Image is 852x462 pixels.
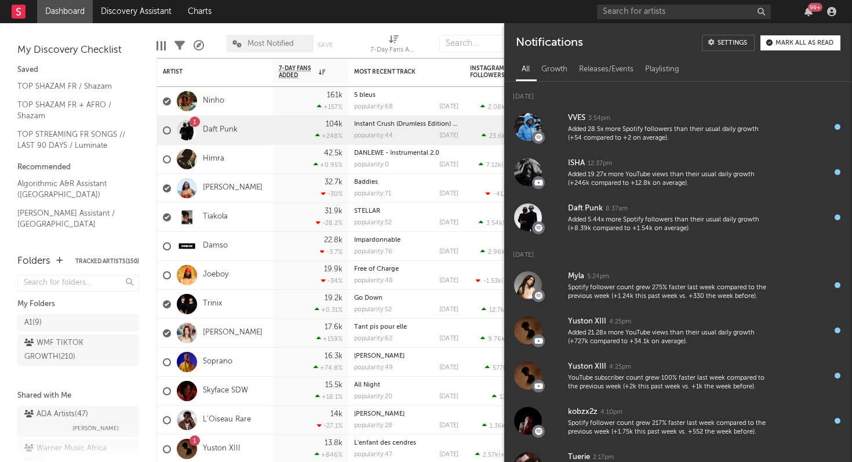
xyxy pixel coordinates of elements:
div: Spotify follower count grew 217% faster last week compared to the previous week (+1.75k this past... [568,419,772,437]
a: Damso [203,241,228,251]
div: -28.2 % [316,219,343,227]
a: kobzx2z4:10pmSpotify follower count grew 217% faster last week compared to the previous week (+1.... [504,398,852,443]
a: Tiakola [203,212,228,222]
a: Yuston XIII [203,444,241,454]
div: Added 19.27x more YouTube views than their usual daily growth (+246k compared to +12.8k on average). [568,170,772,188]
div: [DATE] [439,394,458,400]
a: [PERSON_NAME] [203,183,263,193]
div: popularity: 68 [354,104,393,110]
input: Search for folders... [17,275,139,292]
div: [DATE] [439,191,458,197]
a: Yuston XIII4:25pmYouTube subscriber count grew 100% faster last week compared to the previous wee... [504,353,852,398]
div: -30 % [321,190,343,198]
div: 19.2k [325,294,343,302]
div: 7-Day Fans Added (7-Day Fans Added) [370,43,417,57]
div: Settings [718,40,747,46]
div: Spotify follower count grew 275% faster last week compared to the previous week (+1.24k this past... [568,283,772,301]
div: Tant pis pour elle [354,324,458,330]
span: 2.96k [488,249,505,256]
div: 22.8k [324,237,343,244]
div: +159 % [316,335,343,343]
div: popularity: 52 [354,307,392,313]
div: popularity: 44 [354,133,393,139]
a: [PERSON_NAME] [354,411,405,417]
div: +0.95 % [314,161,343,169]
a: Settings [702,35,755,51]
span: 7.12k [486,162,501,169]
span: 9.76k [488,336,505,343]
span: 577 [493,365,503,372]
a: Joeboy [203,270,228,280]
div: 42.5k [324,150,343,157]
div: popularity: 48 [354,278,393,284]
span: Most Notified [247,40,294,48]
div: [DATE] [439,278,458,284]
div: 3:54pm [588,114,610,123]
div: popularity: 49 [354,365,393,371]
div: 14k [330,410,343,418]
span: 2.08k [488,104,505,111]
div: L'enfant des cendres [354,440,458,446]
div: 2:17pm [593,453,614,462]
a: Yuston XIII4:25pmAdded 21.28x more YouTube views than their usual daily growth (+727k compared to... [504,308,852,353]
div: [DATE] [439,162,458,168]
div: [DATE] [439,336,458,342]
button: Save [318,42,333,48]
div: ( ) [479,161,528,169]
div: popularity: 47 [354,452,392,458]
div: ( ) [486,190,528,198]
a: VVES3:54pmAdded 28.5x more Spotify followers than their usual daily growth (+54 compared to +2 on... [504,104,852,150]
div: YouTube subscriber count grew 100% faster last week compared to the previous week (+2k this past ... [568,374,772,392]
div: Added 21.28x more YouTube views than their usual daily growth (+727k compared to +34.1k on average). [568,329,772,347]
a: Instant Crush (Drumless Edition) (feat. [PERSON_NAME]) [354,121,522,128]
div: 17.6k [325,323,343,331]
div: popularity: 20 [354,394,392,400]
div: [DATE] [439,452,458,458]
div: 13.8k [325,439,343,447]
a: Daft Punk [203,125,238,135]
div: ADA Artists ( 47 ) [24,408,88,421]
div: Added 5.44x more Spotify followers than their usual daily growth (+8.39k compared to +1.54k on av... [568,216,772,234]
a: A1(9) [17,314,139,332]
div: popularity: 0 [354,162,389,168]
div: Playlisting [639,60,685,79]
div: ( ) [480,335,528,343]
div: ( ) [482,306,528,314]
div: All [516,60,536,79]
a: All Night [354,382,380,388]
div: -27.1 % [317,422,343,430]
a: L'Oiseau Rare [203,415,251,425]
span: 3.54k [486,220,503,227]
div: Go Down [354,295,458,301]
div: +157 % [317,103,343,111]
div: popularity: 76 [354,249,392,255]
div: All Night [354,382,458,388]
div: 7-Day Fans Added (7-Day Fans Added) [370,29,417,63]
div: Ngoze Sisia [354,411,458,417]
div: 5:24pm [587,272,609,281]
a: ADA Artists(47)[PERSON_NAME] [17,406,139,437]
div: 15.5k [325,381,343,389]
span: [PERSON_NAME] [72,421,119,435]
a: [PERSON_NAME] [203,328,263,338]
div: -3.7 % [320,248,343,256]
div: [DATE] [504,240,852,263]
div: 104k [326,121,343,128]
a: Baddies [354,179,378,185]
div: popularity: 52 [354,220,392,226]
a: [PERSON_NAME] Assistant / [GEOGRAPHIC_DATA] [17,207,128,231]
div: Growth [536,60,573,79]
a: Go Down [354,295,383,301]
button: Mark all as read [760,35,840,50]
a: TOP STREAMING FR SONGS // LAST 90 DAYS / Luminate [17,128,128,152]
div: 161k [327,92,343,99]
span: 2.57k [483,452,498,459]
div: My Folders [17,297,139,311]
div: ( ) [479,219,528,227]
span: 7-Day Fans Added [279,65,316,79]
div: Yuston XIII [568,360,606,374]
div: ( ) [482,132,528,140]
div: ( ) [480,103,528,111]
a: ISHA12:37pmAdded 19.27x more YouTube views than their usual daily growth (+246k compared to +12.8... [504,150,852,195]
a: Free of Charge [354,266,399,272]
